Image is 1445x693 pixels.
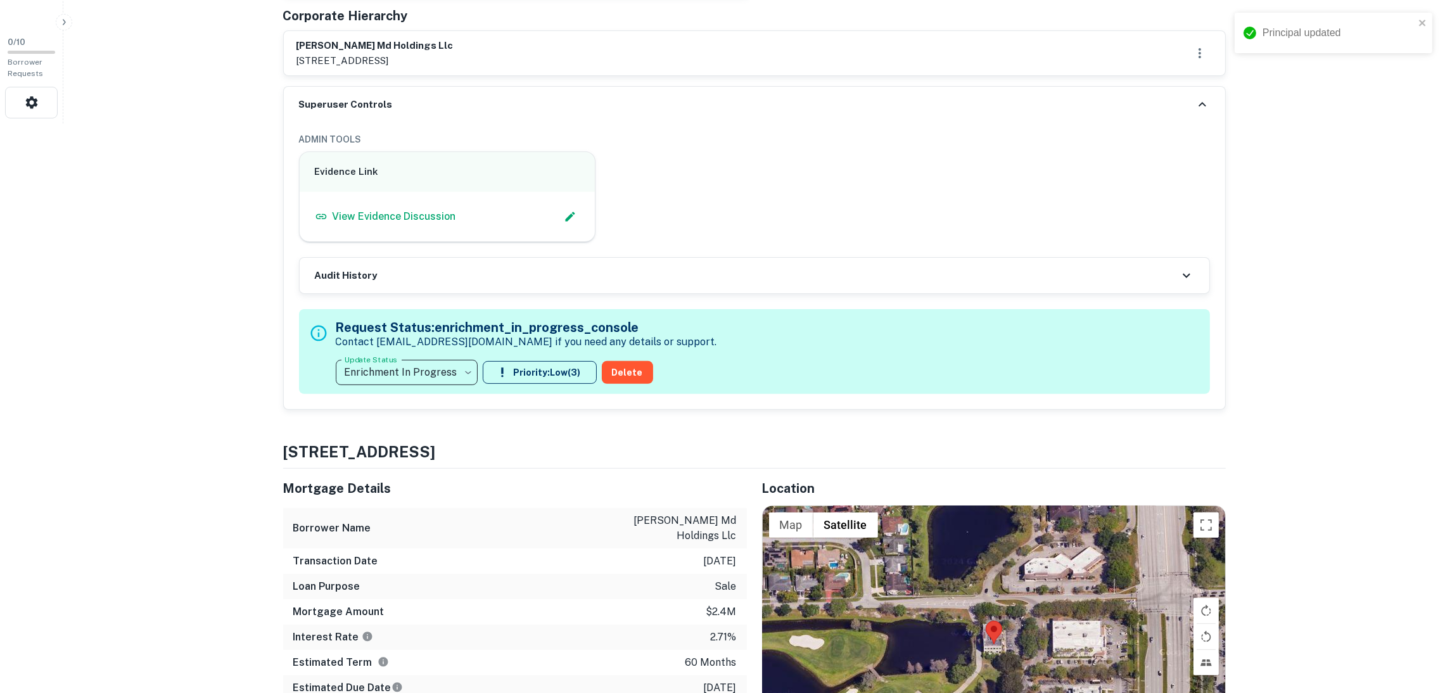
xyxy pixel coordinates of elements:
[283,6,408,25] h5: Corporate Hierarchy
[293,554,378,569] h6: Transaction Date
[336,334,717,350] p: Contact [EMAIL_ADDRESS][DOMAIN_NAME] if you need any details or support.
[762,479,1226,498] h5: Location
[769,512,813,538] button: Show street map
[283,440,1226,463] h4: [STREET_ADDRESS]
[336,318,717,337] h5: Request Status: enrichment_in_progress_console
[333,209,456,224] p: View Evidence Discussion
[315,269,378,283] h6: Audit History
[299,98,393,112] h6: Superuser Controls
[391,682,403,693] svg: Estimate is based on a standard schedule for this type of loan.
[378,656,389,668] svg: Term is based on a standard schedule for this type of loan.
[715,579,737,594] p: sale
[293,604,385,620] h6: Mortgage Amount
[1194,624,1219,649] button: Rotate map counterclockwise
[685,655,737,670] p: 60 months
[711,630,737,645] p: 2.71%
[296,53,454,68] p: [STREET_ADDRESS]
[8,58,43,78] span: Borrower Requests
[623,513,737,544] p: [PERSON_NAME] md holdings llc
[315,209,456,224] a: View Evidence Discussion
[483,361,597,384] button: Priority:Low(3)
[293,521,371,536] h6: Borrower Name
[1382,592,1445,652] iframe: Chat Widget
[299,132,1210,146] h6: ADMIN TOOLS
[1194,650,1219,675] button: Tilt map
[1194,512,1219,538] button: Toggle fullscreen view
[315,165,580,179] h6: Evidence Link
[1418,18,1427,30] button: close
[293,630,373,645] h6: Interest Rate
[704,554,737,569] p: [DATE]
[293,579,360,594] h6: Loan Purpose
[813,512,878,538] button: Show satellite imagery
[283,479,747,498] h5: Mortgage Details
[362,631,373,642] svg: The interest rates displayed on the website are for informational purposes only and may be report...
[345,354,397,365] label: Update Status
[336,355,478,390] div: Enrichment In Progress
[296,39,454,53] h6: [PERSON_NAME] md holdings llc
[293,655,389,670] h6: Estimated Term
[1263,25,1415,41] div: Principal updated
[8,37,25,47] span: 0 / 10
[706,604,737,620] p: $2.4m
[1194,598,1219,623] button: Rotate map clockwise
[602,361,653,384] button: Delete
[561,207,580,226] button: Edit Slack Link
